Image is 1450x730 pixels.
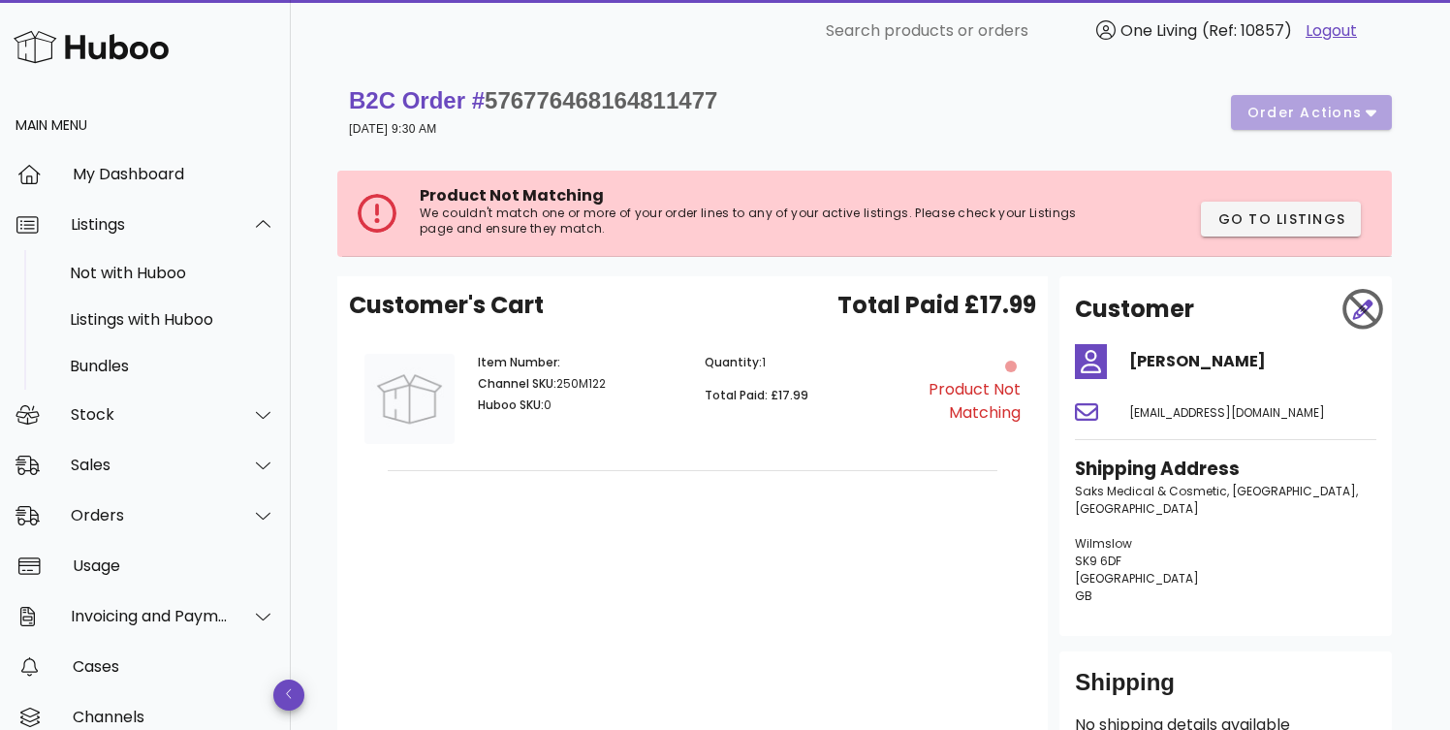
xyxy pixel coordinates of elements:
[705,354,762,370] span: Quantity:
[71,506,229,524] div: Orders
[478,397,681,414] p: 0
[705,354,908,371] p: 1
[478,375,681,393] p: 250M122
[478,354,560,370] span: Item Number:
[420,184,604,206] span: Product Not Matching
[478,397,544,413] span: Huboo SKU:
[1201,202,1361,237] button: Go to Listings
[1075,570,1199,587] span: [GEOGRAPHIC_DATA]
[478,375,556,392] span: Channel SKU:
[1075,456,1376,483] h3: Shipping Address
[349,122,437,136] small: [DATE] 9:30 AM
[73,657,275,676] div: Cases
[1075,292,1194,327] h2: Customer
[70,357,275,375] div: Bundles
[73,708,275,726] div: Channels
[1075,667,1376,714] div: Shipping
[14,26,169,68] img: Huboo Logo
[71,215,229,234] div: Listings
[919,378,1021,425] div: Product Not Matching
[1216,209,1345,230] span: Go to Listings
[1306,19,1357,43] a: Logout
[364,354,455,444] img: Product Image
[70,264,275,282] div: Not with Huboo
[1129,404,1325,421] span: [EMAIL_ADDRESS][DOMAIN_NAME]
[485,87,717,113] span: 576776468164811477
[349,87,717,113] strong: B2C Order #
[71,607,229,625] div: Invoicing and Payments
[70,310,275,329] div: Listings with Huboo
[1075,553,1121,569] span: SK9 6DF
[1202,19,1292,42] span: (Ref: 10857)
[1075,535,1132,552] span: Wilmslow
[1075,483,1358,517] span: Saks Medical & Cosmetic, [GEOGRAPHIC_DATA], [GEOGRAPHIC_DATA]
[1075,587,1092,604] span: GB
[71,405,229,424] div: Stock
[73,165,275,183] div: My Dashboard
[71,456,229,474] div: Sales
[349,288,544,323] span: Customer's Cart
[420,206,1106,237] p: We couldn't match one or more of your order lines to any of your active listings. Please check yo...
[73,556,275,575] div: Usage
[1129,350,1376,373] h4: [PERSON_NAME]
[705,387,808,403] span: Total Paid: £17.99
[1120,19,1197,42] span: One Living
[837,288,1036,323] span: Total Paid £17.99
